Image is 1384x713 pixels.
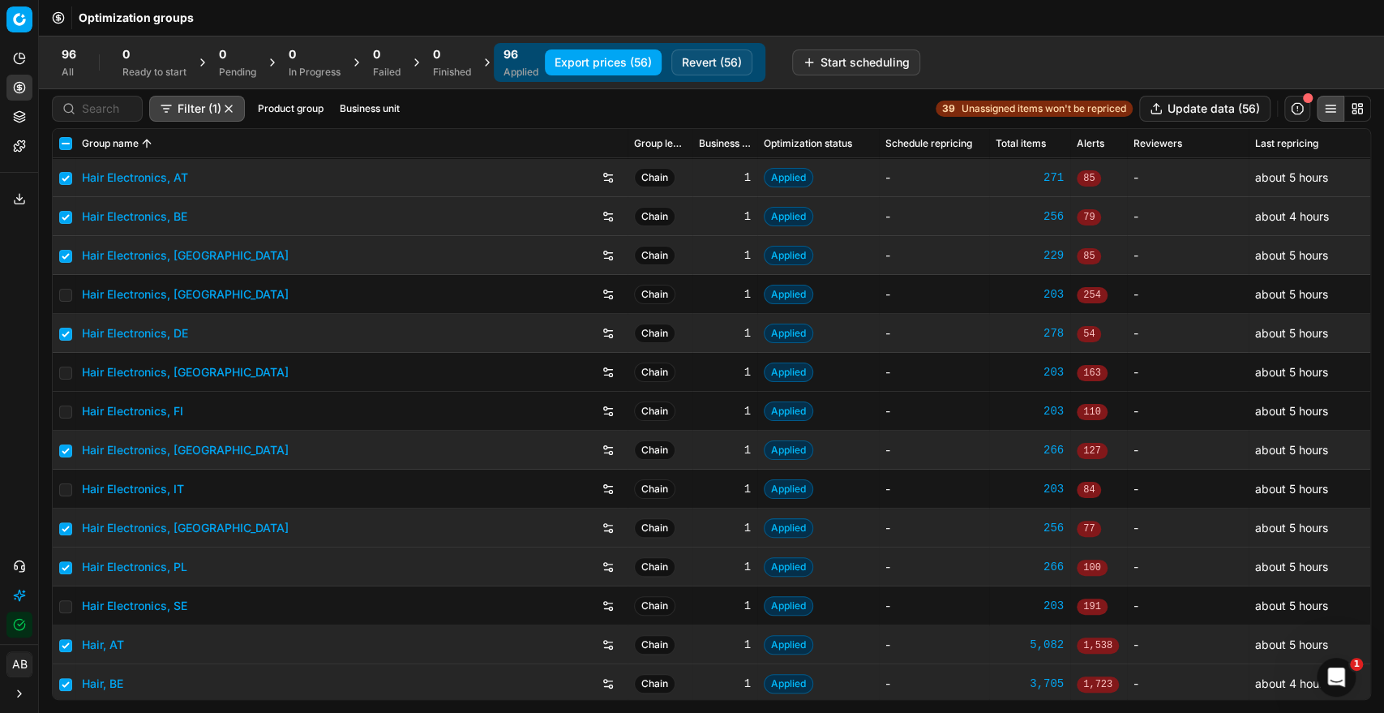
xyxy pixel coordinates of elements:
[879,548,989,586] td: -
[1255,599,1328,612] span: about 5 hours
[764,635,813,655] span: Applied
[879,314,989,353] td: -
[1255,560,1328,573] span: about 5 hours
[996,442,1064,458] a: 266
[764,479,813,499] span: Applied
[996,481,1064,497] a: 203
[764,285,813,304] span: Applied
[1077,521,1101,537] span: 77
[634,363,675,382] span: Chain
[1077,482,1101,498] span: 84
[634,246,675,265] span: Chain
[996,676,1064,692] div: 3,705
[373,66,401,79] div: Failed
[699,247,751,264] div: 1
[1255,248,1328,262] span: about 5 hours
[1255,365,1328,379] span: about 5 hours
[82,442,289,458] a: Hair Electronics, [GEOGRAPHIC_DATA]
[82,101,132,117] input: Search
[82,637,124,653] a: Hair, AT
[699,559,751,575] div: 1
[1077,326,1101,342] span: 54
[764,246,813,265] span: Applied
[699,208,751,225] div: 1
[1255,521,1328,535] span: about 5 hours
[82,403,183,419] a: Hair Electronics, FI
[1255,326,1328,340] span: about 5 hours
[942,102,955,115] strong: 39
[1255,443,1328,457] span: about 5 hours
[996,286,1064,303] a: 203
[699,637,751,653] div: 1
[503,46,518,62] span: 96
[996,325,1064,341] a: 278
[433,66,471,79] div: Finished
[1077,599,1108,615] span: 191
[1077,248,1101,264] span: 85
[699,170,751,186] div: 1
[1077,287,1108,303] span: 254
[1133,137,1182,150] span: Reviewers
[333,99,406,118] button: Business unit
[1139,96,1270,122] button: Update data (56)
[764,440,813,460] span: Applied
[936,101,1133,117] a: 39Unassigned items won't be repriced
[1127,158,1249,197] td: -
[996,364,1064,380] a: 203
[996,247,1064,264] a: 229
[879,509,989,548] td: -
[764,137,852,150] span: Optimization status
[1077,676,1119,693] span: 1,723
[879,625,989,664] td: -
[764,518,813,538] span: Applied
[1255,170,1328,184] span: about 5 hours
[996,598,1064,614] a: 203
[996,559,1064,575] a: 266
[879,392,989,431] td: -
[82,520,289,536] a: Hair Electronics, [GEOGRAPHIC_DATA]
[1127,470,1249,509] td: -
[82,247,289,264] a: Hair Electronics, [GEOGRAPHIC_DATA]
[1127,197,1249,236] td: -
[503,66,538,79] div: Applied
[1127,586,1249,625] td: -
[699,481,751,497] div: 1
[139,135,155,152] button: Sorted by Group name ascending
[62,66,76,79] div: All
[879,236,989,275] td: -
[764,402,813,421] span: Applied
[1127,431,1249,470] td: -
[1077,404,1108,420] span: 110
[82,481,184,497] a: Hair Electronics, IT
[289,46,296,62] span: 0
[1317,658,1356,697] iframe: Intercom live chat
[996,170,1064,186] a: 271
[122,46,130,62] span: 0
[1127,625,1249,664] td: -
[879,431,989,470] td: -
[62,46,76,62] span: 96
[634,137,686,150] span: Group level
[634,518,675,538] span: Chain
[219,66,256,79] div: Pending
[149,96,245,122] button: Filter (1)
[1350,658,1363,671] span: 1
[634,168,675,187] span: Chain
[82,598,187,614] a: Hair Electronics, SE
[996,520,1064,536] a: 256
[1077,170,1101,187] span: 85
[699,442,751,458] div: 1
[82,325,188,341] a: Hair Electronics, DE
[79,10,194,26] span: Optimization groups
[634,596,675,616] span: Chain
[433,46,440,62] span: 0
[764,596,813,616] span: Applied
[82,559,187,575] a: Hair Electronics, PL
[879,470,989,509] td: -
